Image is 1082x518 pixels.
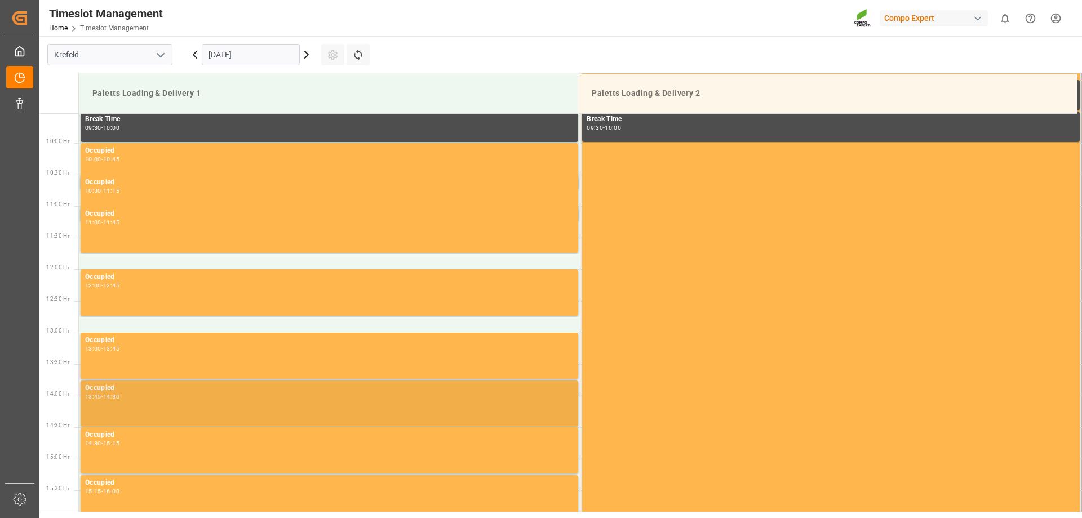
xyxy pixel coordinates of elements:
div: - [603,125,605,130]
div: Occupied [85,430,574,441]
div: 09:30 [587,125,603,130]
div: 10:45 [103,157,119,162]
span: 10:30 Hr [46,170,69,176]
div: - [101,441,103,446]
span: 14:00 Hr [46,391,69,397]
button: Compo Expert [880,7,992,29]
input: DD.MM.YYYY [202,44,300,65]
div: Occupied [85,335,574,346]
div: - [101,489,103,494]
div: 15:15 [85,489,101,494]
img: Screenshot%202023-09-29%20at%2010.02.21.png_1712312052.png [854,8,872,28]
div: 10:00 [85,157,101,162]
div: 10:30 [85,188,101,193]
div: 09:30 [85,125,101,130]
div: 12:45 [103,283,119,288]
div: Occupied [85,177,574,188]
div: - [101,157,103,162]
div: Compo Expert [880,10,988,26]
span: 11:00 Hr [46,201,69,207]
div: - [101,346,103,351]
span: 12:00 Hr [46,264,69,271]
div: 11:00 [85,220,101,225]
div: Paletts Loading & Delivery 1 [88,83,569,104]
div: Occupied [85,209,574,220]
span: 14:30 Hr [46,422,69,428]
div: 16:00 [103,489,119,494]
div: - [101,125,103,130]
div: Break Time [85,114,574,125]
div: - [101,283,103,288]
div: 15:15 [103,441,119,446]
input: Type to search/select [47,44,172,65]
div: 10:00 [103,125,119,130]
div: Occupied [85,272,574,283]
div: 13:45 [85,394,101,399]
div: Timeslot Management [49,5,163,22]
div: - [101,188,103,193]
div: - [101,394,103,399]
div: 11:15 [103,188,119,193]
span: 13:00 Hr [46,327,69,334]
span: 11:30 Hr [46,233,69,239]
div: - [101,220,103,225]
div: 11:45 [103,220,119,225]
div: 12:00 [85,283,101,288]
button: show 0 new notifications [992,6,1018,31]
div: Paletts Loading & Delivery 2 [587,83,1068,104]
div: Occupied [85,383,574,394]
div: Break Time [587,114,1075,125]
div: Occupied [85,145,574,157]
div: 14:30 [85,441,101,446]
div: 10:00 [605,125,621,130]
button: Help Center [1018,6,1043,31]
span: 15:00 Hr [46,454,69,460]
div: 14:30 [103,394,119,399]
div: 13:45 [103,346,119,351]
a: Home [49,24,68,32]
div: 13:00 [85,346,101,351]
button: open menu [152,46,168,64]
span: 12:30 Hr [46,296,69,302]
span: 15:30 Hr [46,485,69,492]
span: 10:00 Hr [46,138,69,144]
div: Occupied [85,477,574,489]
span: 13:30 Hr [46,359,69,365]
